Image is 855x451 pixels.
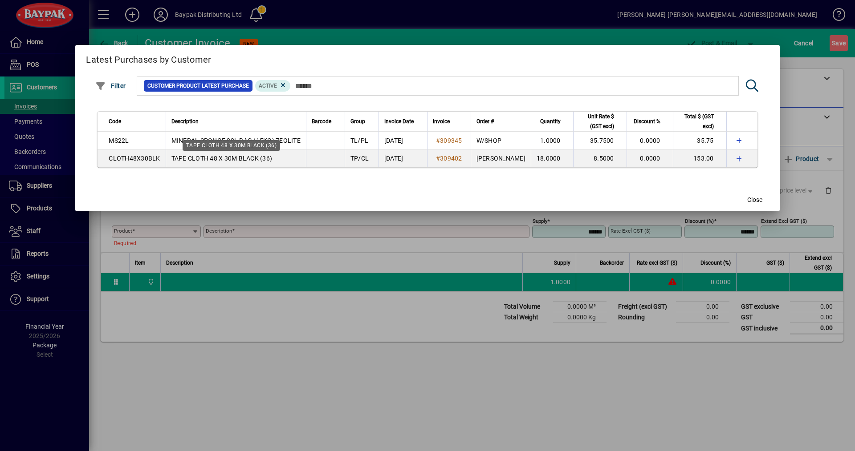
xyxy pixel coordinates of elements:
[476,117,525,126] div: Order #
[436,155,440,162] span: #
[350,137,368,144] span: TL/PL
[379,132,427,149] td: [DATE]
[673,132,726,149] td: 35.75
[171,117,199,126] span: Description
[573,149,627,167] td: 8.5000
[440,155,462,162] span: 309402
[384,117,414,126] span: Invoice Date
[673,149,726,167] td: 153.00
[255,80,291,92] mat-chip: Product Activation Status: Active
[312,117,331,126] span: Barcode
[627,149,673,167] td: 0.0000
[471,149,531,167] td: [PERSON_NAME]
[433,117,465,126] div: Invoice
[579,112,622,131] div: Unit Rate $ (GST excl)
[147,81,249,90] span: Customer Product Latest Purchase
[540,117,561,126] span: Quantity
[259,83,277,89] span: Active
[531,149,573,167] td: 18.0000
[531,132,573,149] td: 1.0000
[171,155,273,162] span: TAPE CLOTH 48 X 30M BLACK (36)
[471,132,531,149] td: W/SHOP
[747,195,762,205] span: Close
[634,117,660,126] span: Discount %
[95,82,126,89] span: Filter
[109,155,160,162] span: CLOTH48X30BLK
[93,78,128,94] button: Filter
[436,137,440,144] span: #
[679,112,714,131] span: Total $ (GST excl)
[433,136,465,145] a: #309345
[440,137,462,144] span: 309345
[741,192,769,208] button: Close
[433,117,450,126] span: Invoice
[433,153,465,163] a: #309402
[109,117,160,126] div: Code
[75,45,779,71] h2: Latest Purchases by Customer
[579,112,614,131] span: Unit Rate $ (GST excl)
[679,112,722,131] div: Total $ (GST excl)
[312,117,339,126] div: Barcode
[171,117,301,126] div: Description
[109,137,129,144] span: MS22L
[537,117,569,126] div: Quantity
[573,132,627,149] td: 35.7500
[379,149,427,167] td: [DATE]
[632,117,668,126] div: Discount %
[350,117,365,126] span: Group
[109,117,121,126] span: Code
[350,117,373,126] div: Group
[171,137,301,144] span: MINERAL SPONGE 22L BAG (15KG) ZEOLITE
[384,117,422,126] div: Invoice Date
[350,155,369,162] span: TP/CL
[476,117,494,126] span: Order #
[183,140,280,151] div: TAPE CLOTH 48 X 30M BLACK (36)
[627,132,673,149] td: 0.0000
